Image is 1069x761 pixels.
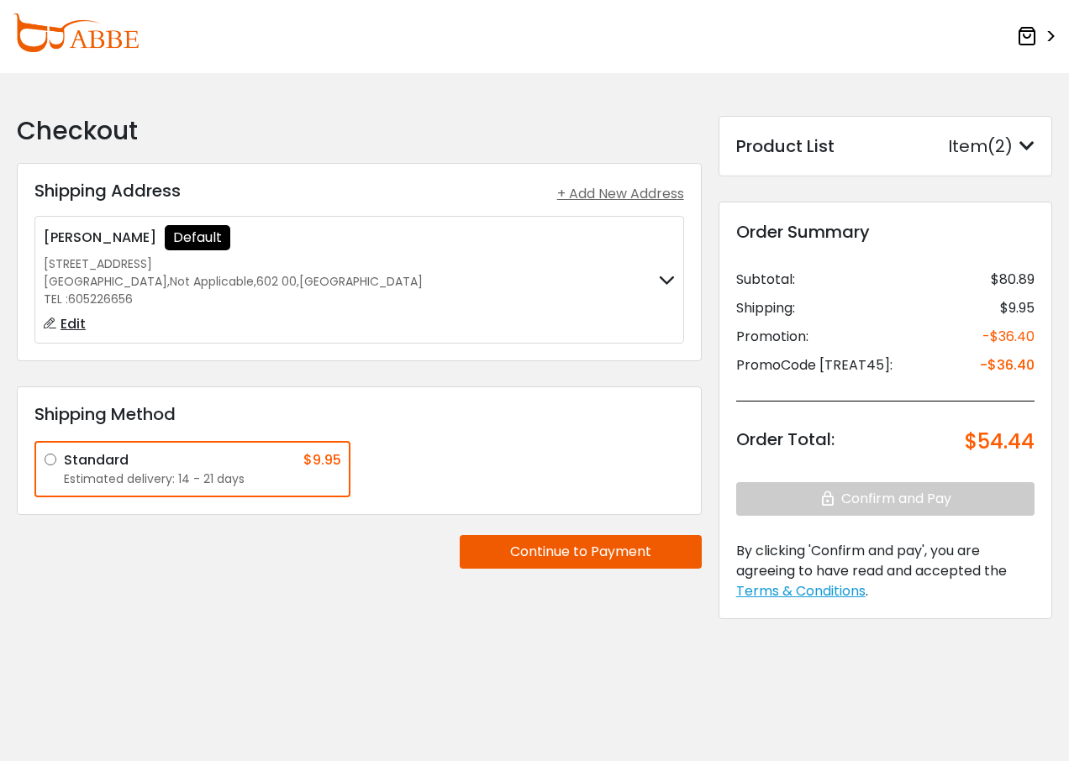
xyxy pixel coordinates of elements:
span: 605226656 [68,291,133,307]
div: $54.44 [965,427,1035,457]
button: Continue to Payment [460,535,702,569]
div: PromoCode [TREAT45]: [736,355,893,375]
div: Order Total: [736,427,835,457]
span: [GEOGRAPHIC_DATA] [44,273,167,291]
div: $9.95 [303,450,341,470]
span: By clicking 'Confirm and pay', you are agreeing to have read and accepted the [736,541,1007,580]
div: $80.89 [991,270,1035,290]
div: . [736,541,1035,601]
div: TEL : [44,291,423,308]
div: + Add New Address [557,184,684,204]
div: Product List [736,134,835,159]
div: Item(2) [948,134,1035,159]
span: [STREET_ADDRESS] [44,255,152,272]
div: -$36.40 [980,355,1035,375]
div: Estimated delivery: 14 - 21 days [64,470,341,488]
div: Default [165,225,230,250]
div: , , , [44,273,423,291]
span: [GEOGRAPHIC_DATA] [299,273,423,291]
a: > [1017,21,1056,52]
div: -$36.40 [982,327,1035,347]
span: [PERSON_NAME] [44,228,156,247]
span: Not Applicable [170,273,254,291]
div: Shipping: [736,298,795,318]
h3: Shipping Method [34,404,684,424]
span: Terms & Conditions [736,581,866,601]
div: Standard [64,450,129,470]
div: $9.95 [1000,298,1035,318]
h2: Checkout [17,116,702,146]
span: Edit [61,314,86,333]
span: 602 00 [256,273,297,291]
span: > [1040,22,1056,52]
div: Promotion: [736,327,808,347]
div: Subtotal: [736,270,795,290]
img: abbeglasses.com [13,13,139,52]
div: Order Summary [736,219,1035,244]
h3: Shipping Address [34,181,181,201]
